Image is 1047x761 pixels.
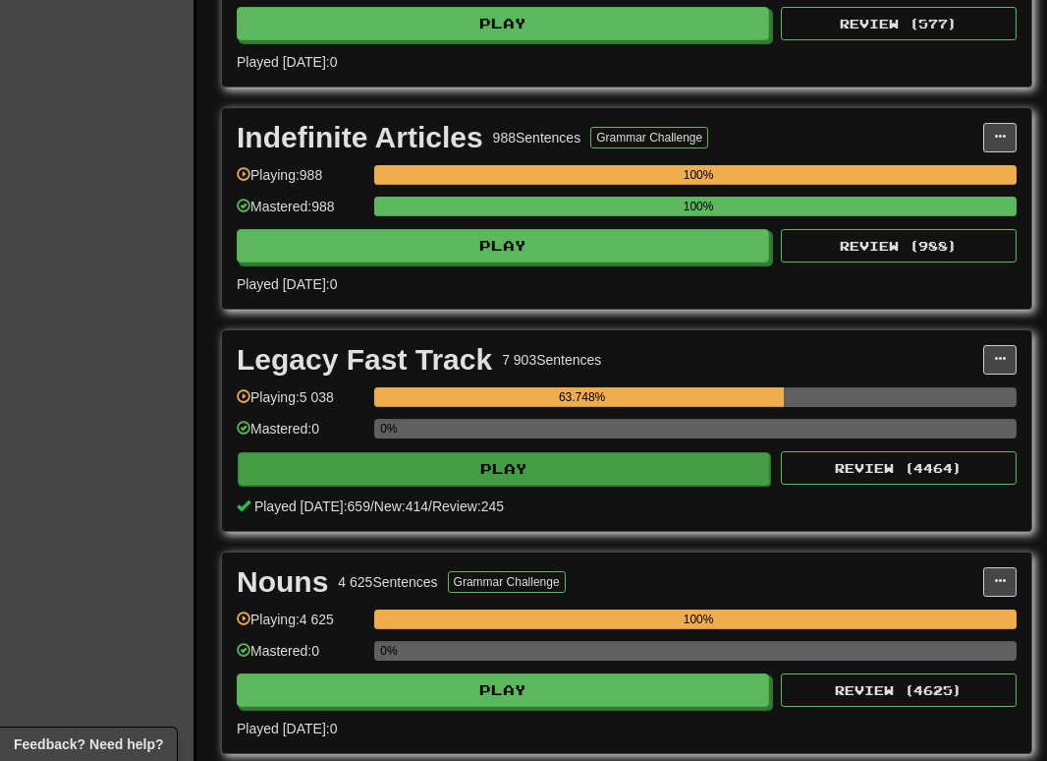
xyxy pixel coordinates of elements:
button: Review (4464) [781,451,1017,485]
span: / [370,498,374,514]
div: Mastered: 0 [237,641,364,673]
span: Played [DATE]: 0 [237,54,337,70]
span: Played [DATE]: 659 [254,498,370,514]
div: 100% [380,197,1017,216]
button: Review (577) [781,7,1017,40]
div: 100% [380,165,1017,185]
button: Play [237,673,769,707]
div: Legacy Fast Track [237,345,492,375]
div: Playing: 4 625 [237,610,364,642]
div: 988 Sentences [493,128,581,147]
div: Mastered: 0 [237,419,364,451]
div: Playing: 5 038 [237,387,364,420]
div: 63.748% [380,387,784,407]
div: Playing: 988 [237,165,364,198]
button: Play [237,7,769,40]
div: 100% [380,610,1017,629]
div: Indefinite Articles [237,123,483,152]
span: New: 414 [374,498,428,514]
span: Played [DATE]: 0 [237,276,337,292]
div: 7 903 Sentences [502,350,601,370]
div: Mastered: 988 [237,197,364,229]
button: Play [238,452,770,486]
button: Review (988) [781,229,1017,263]
div: Nouns [237,567,328,597]
span: Review: 245 [432,498,504,514]
div: 4 625 Sentences [338,572,437,592]
button: Grammar Challenge [448,571,566,593]
span: / [428,498,432,514]
button: Grammar Challenge [590,127,708,148]
span: Open feedback widget [14,734,163,754]
button: Play [237,229,769,263]
button: Review (4625) [781,673,1017,707]
span: Played [DATE]: 0 [237,721,337,736]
